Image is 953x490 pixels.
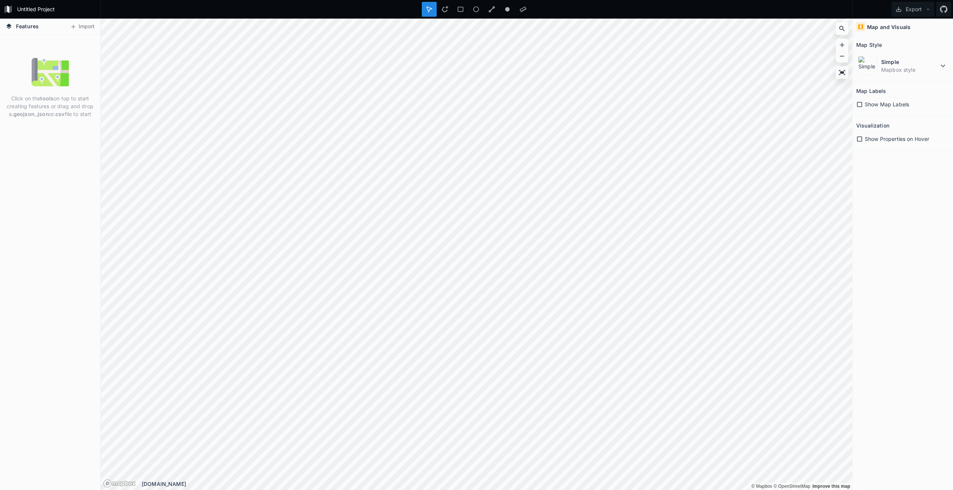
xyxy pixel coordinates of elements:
[856,39,882,51] h2: Map Style
[865,100,909,108] span: Show Map Labels
[865,135,929,143] span: Show Properties on Hover
[774,484,810,489] a: OpenStreetMap
[881,58,938,66] dt: Simple
[32,54,69,91] img: empty
[856,120,889,131] h2: Visualization
[54,111,65,117] strong: .csv
[881,66,938,74] dd: Mapbox style
[12,111,35,117] strong: .geojson
[40,95,54,101] strong: tools
[66,21,98,33] button: Import
[36,111,49,117] strong: .json
[751,484,772,489] a: Mapbox
[812,484,850,489] a: Map feedback
[103,479,136,488] a: Mapbox logo
[867,23,911,31] h4: Map and Visuals
[858,56,877,75] img: Simple
[6,94,95,118] p: Click on the on top to start creating features or drag and drop a , or file to start
[16,22,39,30] span: Features
[142,480,852,488] div: [DOMAIN_NAME]
[856,85,886,97] h2: Map Labels
[892,2,934,17] button: Export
